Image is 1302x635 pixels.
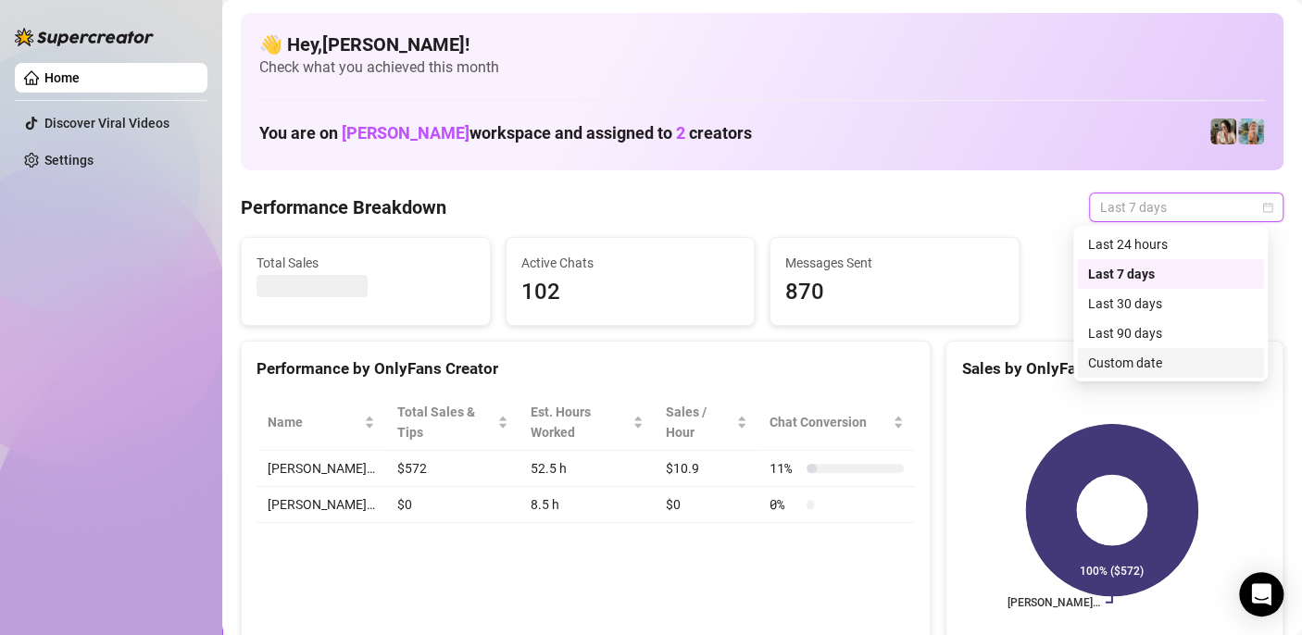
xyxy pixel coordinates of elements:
div: Last 30 days [1077,289,1264,318]
div: Est. Hours Worked [531,402,629,442]
span: Last 7 days [1100,193,1272,221]
div: Last 24 hours [1088,234,1253,255]
span: calendar [1262,202,1273,213]
div: Last 24 hours [1077,230,1264,259]
td: 52.5 h [520,451,655,487]
span: Active Chats [521,253,740,273]
td: [PERSON_NAME]… [257,487,386,523]
th: Chat Conversion [758,394,915,451]
img: Nina [1238,118,1264,144]
div: Last 7 days [1077,259,1264,289]
div: Sales by OnlyFans Creator [961,356,1268,381]
a: Discover Viral Videos [44,116,169,131]
div: Last 90 days [1088,323,1253,343]
span: [PERSON_NAME] [342,123,469,143]
span: Total Sales [257,253,475,273]
div: Performance by OnlyFans Creator [257,356,915,381]
h4: 👋 Hey, [PERSON_NAME] ! [259,31,1265,57]
a: Home [44,70,80,85]
span: 2 [676,123,685,143]
td: [PERSON_NAME]… [257,451,386,487]
th: Name [257,394,386,451]
img: Cindy [1210,118,1236,144]
td: $572 [386,451,520,487]
span: 0 % [770,494,799,515]
div: Last 90 days [1077,318,1264,348]
div: Last 30 days [1088,293,1253,314]
span: Check what you achieved this month [259,57,1265,78]
th: Total Sales & Tips [386,394,520,451]
span: 102 [521,275,740,310]
span: Chat Conversion [770,412,889,432]
td: $0 [655,487,758,523]
td: $0 [386,487,520,523]
span: Total Sales & Tips [397,402,494,442]
th: Sales / Hour [655,394,758,451]
h4: Performance Breakdown [241,194,446,220]
td: 8.5 h [520,487,655,523]
a: Settings [44,153,94,168]
div: Open Intercom Messenger [1239,572,1283,616]
img: logo-BBDzfeDw.svg [15,28,154,46]
div: Custom date [1088,353,1253,373]
span: Name [268,412,360,432]
td: $10.9 [655,451,758,487]
div: Last 7 days [1088,264,1253,284]
span: Messages Sent [785,253,1004,273]
span: Sales / Hour [666,402,732,442]
h1: You are on workspace and assigned to creators [259,123,752,143]
span: 11 % [770,458,799,479]
text: [PERSON_NAME]… [1008,596,1100,609]
div: Custom date [1077,348,1264,378]
span: 870 [785,275,1004,310]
